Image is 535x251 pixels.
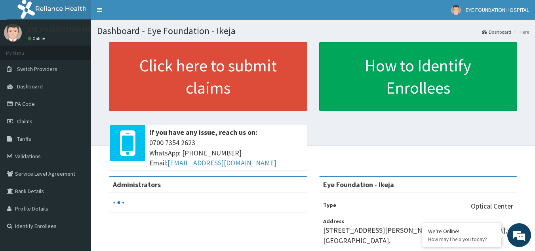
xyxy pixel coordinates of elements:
span: 0700 7354 2623 WhatsApp: [PHONE_NUMBER] Email: [149,138,303,168]
span: Dashboard [17,83,43,90]
img: User Image [451,5,461,15]
p: [STREET_ADDRESS][PERSON_NAME] [GEOGRAPHIC_DATA], [GEOGRAPHIC_DATA]. [323,225,514,245]
p: How may I help you today? [428,236,495,243]
img: User Image [4,24,22,42]
span: Claims [17,118,32,125]
strong: Eye Foundation - Ikeja [323,180,394,189]
div: We're Online! [428,228,495,235]
b: If you have any issue, reach us on: [149,128,257,137]
a: Dashboard [482,29,511,35]
a: How to Identify Enrollees [319,42,518,111]
a: Online [28,36,47,41]
li: Here [512,29,529,35]
svg: audio-loading [113,197,125,209]
span: Switch Providers [17,65,57,73]
span: Tariffs [17,135,31,142]
span: EYE FOUNDATION HOSPITAL [466,6,529,13]
b: Administrators [113,180,161,189]
h1: Dashboard - Eye Foundation - Ikeja [97,26,529,36]
b: Type [323,201,336,209]
a: [EMAIL_ADDRESS][DOMAIN_NAME] [168,158,276,167]
p: Optical Center [471,201,513,211]
b: Address [323,218,345,225]
a: Click here to submit claims [109,42,307,111]
p: EYE FOUNDATION HOSPITAL [28,26,114,33]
